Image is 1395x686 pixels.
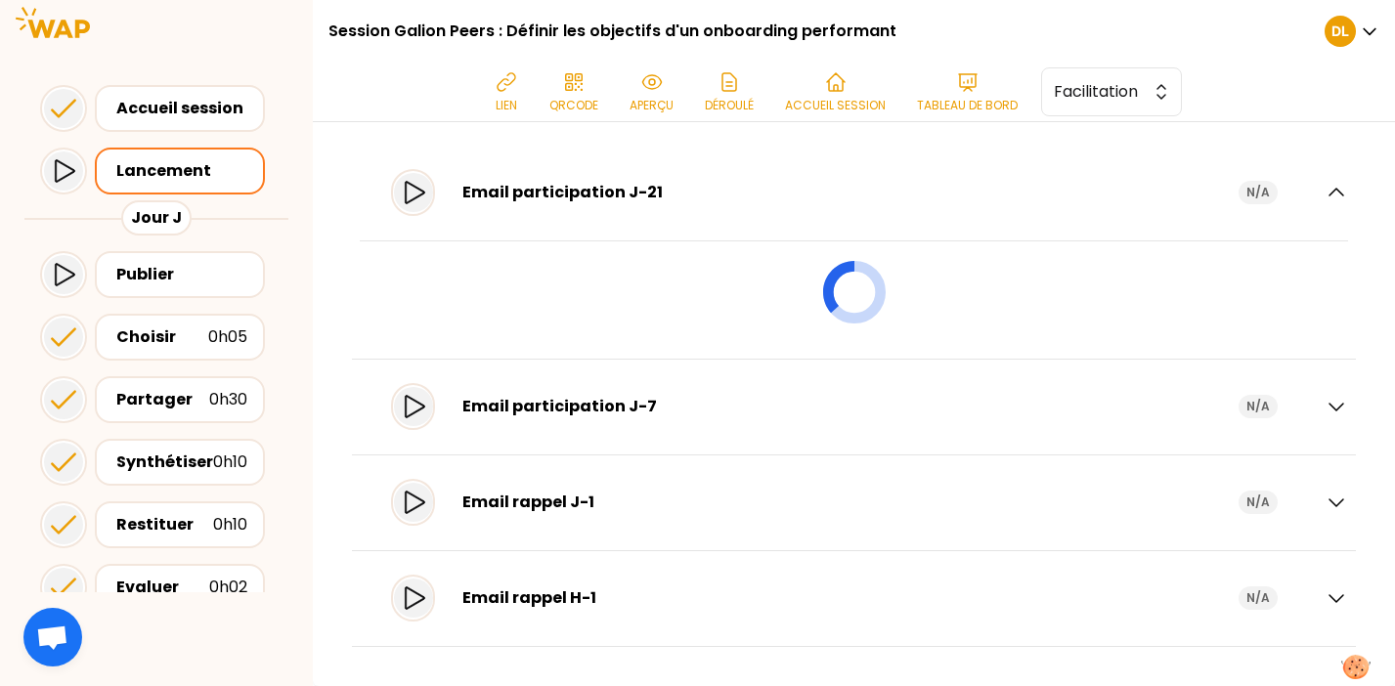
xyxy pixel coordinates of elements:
div: Restituer [116,513,213,536]
div: Synthétiser [116,450,213,474]
div: Partager [116,388,209,411]
div: Email rappel J-1 [462,491,1239,514]
div: Email participation J-7 [462,395,1239,418]
div: Lancement [116,159,255,183]
div: N/A [1239,395,1278,418]
p: QRCODE [549,98,598,113]
div: 0h10 [213,450,247,474]
div: 0h10 [213,513,247,536]
div: Publier [116,263,247,286]
button: lien [487,63,526,121]
button: aperçu [622,63,681,121]
p: Déroulé [705,98,754,113]
button: Tableau de bord [909,63,1025,121]
div: Email participation J-21 [462,181,1239,204]
div: N/A [1239,181,1278,204]
button: Facilitation [1041,67,1182,116]
div: Choisir [116,325,208,349]
div: N/A [1239,491,1278,514]
p: Accueil session [785,98,886,113]
span: Facilitation [1054,80,1142,104]
button: Accueil session [777,63,894,121]
button: DL [1325,16,1379,47]
div: Evaluer [116,576,209,599]
div: Jour J [121,200,192,236]
div: Accueil session [116,97,255,120]
div: 0h02 [209,576,247,599]
div: 0h30 [209,388,247,411]
button: Déroulé [697,63,762,121]
div: 0h05 [208,325,247,349]
a: Ouvrir le chat [23,608,82,666]
div: N/A [1239,586,1278,610]
p: DL [1331,21,1349,41]
p: Tableau de bord [917,98,1018,113]
p: lien [496,98,517,113]
button: QRCODE [542,63,606,121]
div: Email rappel H-1 [462,586,1239,610]
p: aperçu [630,98,674,113]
